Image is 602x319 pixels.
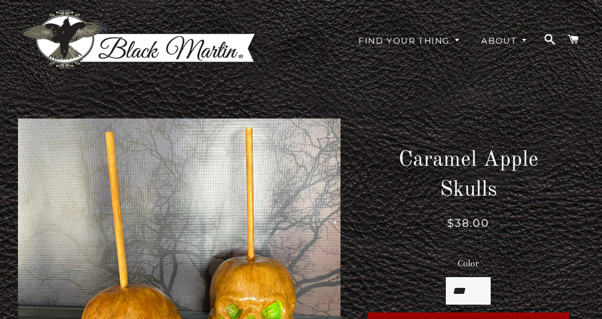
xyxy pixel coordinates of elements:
[447,217,489,230] span: $38.00
[349,26,470,57] a: Find Your Thing
[472,26,537,57] a: About
[18,9,257,71] img: Black Martin
[367,256,569,271] label: Color
[367,145,569,206] h1: Caramel Apple Skulls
